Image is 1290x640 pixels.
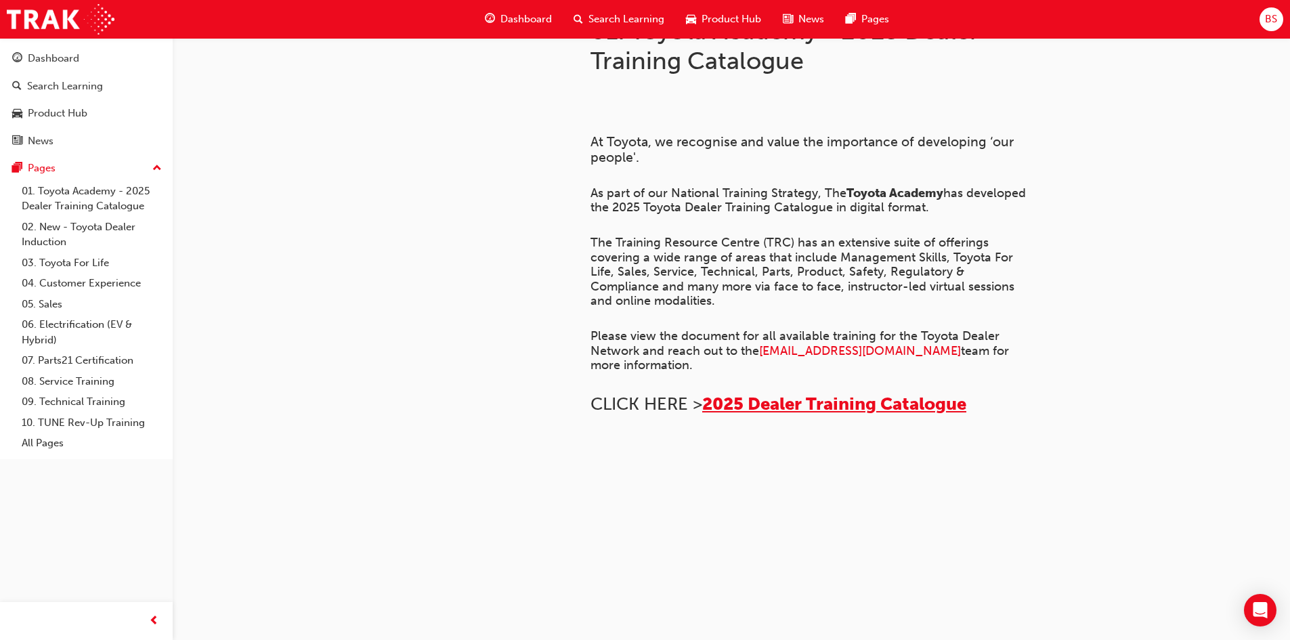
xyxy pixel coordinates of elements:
span: prev-icon [149,613,159,630]
img: Trak [7,4,114,35]
span: has developed the 2025 Toyota Dealer Training Catalogue in digital format. [590,186,1029,215]
a: 01. Toyota Academy - 2025 Dealer Training Catalogue [16,181,167,217]
a: 09. Technical Training [16,391,167,412]
button: DashboardSearch LearningProduct HubNews [5,43,167,156]
div: News [28,133,53,149]
a: 07. Parts21 Certification [16,350,167,371]
span: Dashboard [500,12,552,27]
a: 03. Toyota For Life [16,253,167,274]
a: 02. New - Toyota Dealer Induction [16,217,167,253]
span: pages-icon [12,163,22,175]
a: 08. Service Training [16,371,167,392]
span: guage-icon [485,11,495,28]
a: car-iconProduct Hub [675,5,772,33]
span: As part of our National Training Strategy, The [590,186,846,200]
a: news-iconNews [772,5,835,33]
div: Search Learning [27,79,103,94]
h1: 01. Toyota Academy - 2025 Dealer Training Catalogue [590,16,1035,75]
div: Open Intercom Messenger [1244,594,1276,626]
a: 2025 Dealer Training Catalogue [702,393,966,414]
span: News [798,12,824,27]
span: news-icon [12,135,22,148]
span: At Toyota, we recognise and value the importance of developing ‘our people'. [590,134,1017,165]
a: [EMAIL_ADDRESS][DOMAIN_NAME] [759,343,961,358]
span: search-icon [574,11,583,28]
button: Pages [5,156,167,181]
a: Search Learning [5,74,167,99]
a: News [5,129,167,154]
span: BS [1265,12,1277,27]
span: The Training Resource Centre (TRC) has an extensive suite of offerings covering a wide range of a... [590,235,1018,308]
a: guage-iconDashboard [474,5,563,33]
a: 04. Customer Experience [16,273,167,294]
a: pages-iconPages [835,5,900,33]
button: BS [1260,7,1283,31]
div: Pages [28,161,56,176]
span: pages-icon [846,11,856,28]
span: car-icon [686,11,696,28]
a: 05. Sales [16,294,167,315]
span: Toyota Academy [846,186,943,200]
span: search-icon [12,81,22,93]
a: All Pages [16,433,167,454]
span: up-icon [152,160,162,177]
a: 10. TUNE Rev-Up Training [16,412,167,433]
span: Please view the document for all available training for the Toyota Dealer Network and reach out t... [590,328,1003,358]
span: Product Hub [702,12,761,27]
a: Product Hub [5,101,167,126]
a: search-iconSearch Learning [563,5,675,33]
span: Search Learning [588,12,664,27]
span: CLICK HERE > [590,393,702,414]
span: car-icon [12,108,22,120]
span: team for more information. [590,343,1012,373]
span: Pages [861,12,889,27]
div: Product Hub [28,106,87,121]
span: news-icon [783,11,793,28]
a: 06. Electrification (EV & Hybrid) [16,314,167,350]
span: guage-icon [12,53,22,65]
a: Dashboard [5,46,167,71]
div: Dashboard [28,51,79,66]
